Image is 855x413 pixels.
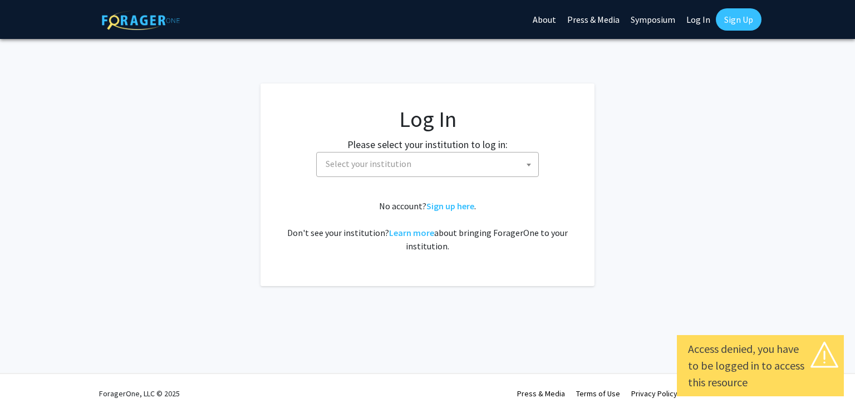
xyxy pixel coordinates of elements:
iframe: Chat [808,363,847,405]
div: ForagerOne, LLC © 2025 [99,374,180,413]
div: Access denied, you have to be logged in to access this resource [688,341,833,391]
label: Please select your institution to log in: [347,137,508,152]
a: Sign up here [426,200,474,212]
div: No account? . Don't see your institution? about bringing ForagerOne to your institution. [283,199,572,253]
span: Select your institution [326,158,411,169]
a: Terms of Use [576,389,620,399]
img: ForagerOne Logo [102,11,180,30]
a: Privacy Policy [631,389,677,399]
span: Select your institution [321,153,538,175]
a: Learn more about bringing ForagerOne to your institution [389,227,434,238]
h1: Log In [283,106,572,132]
span: Select your institution [316,152,539,177]
a: Sign Up [716,8,761,31]
a: Press & Media [517,389,565,399]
